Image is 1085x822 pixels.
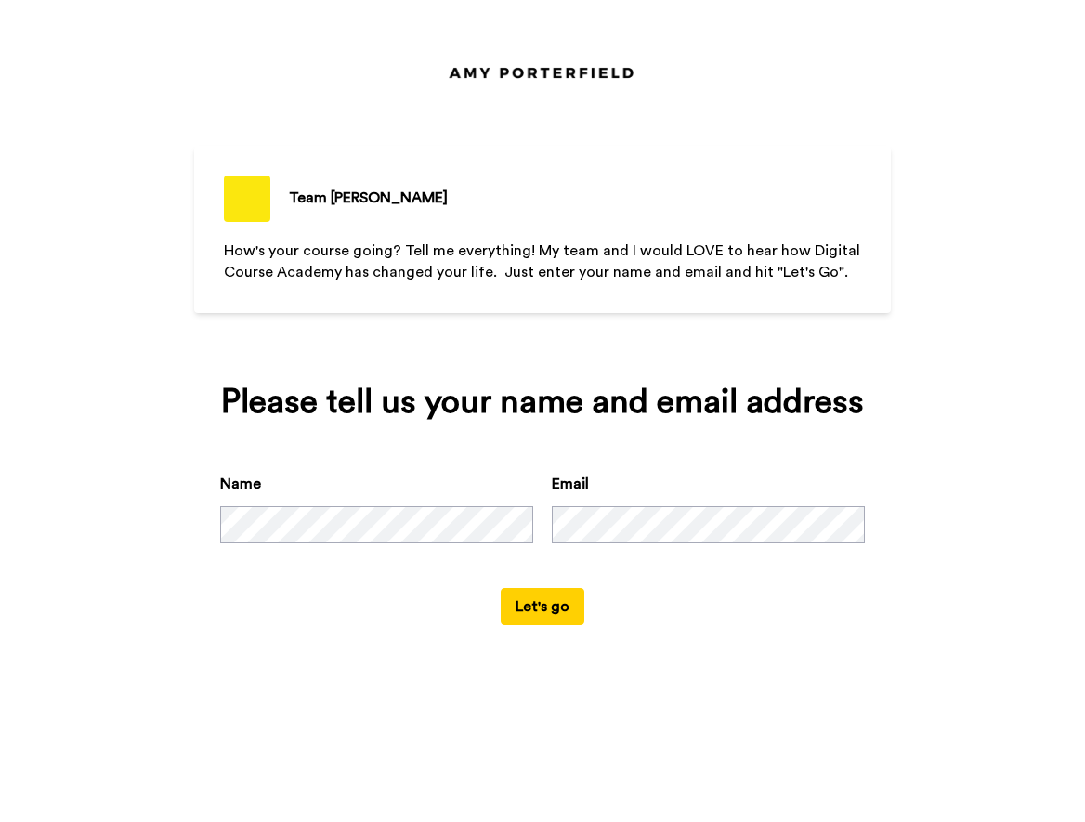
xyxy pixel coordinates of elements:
div: Team [PERSON_NAME] [289,187,448,209]
div: Please tell us your name and email address [220,384,865,421]
span: How's your course going? Tell me everything! My team and I would LOVE to hear how Digital Course ... [224,243,864,280]
button: Let's go [501,588,584,625]
label: Name [220,473,261,495]
label: Email [552,473,589,495]
img: https://cdn.bonjoro.com/media/af3a5e9d-e7f1-47a0-8716-9577ec69f443/1ed620ec-a9c0-4d0a-88fd-19bc40... [440,59,645,86]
